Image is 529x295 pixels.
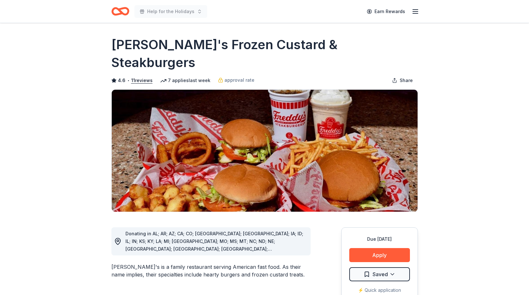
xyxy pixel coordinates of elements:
a: Earn Rewards [363,6,409,17]
span: 4.6 [118,77,125,84]
span: Help for the Holidays [147,8,194,15]
span: Donating in AL; AR; AZ; CA; CO; [GEOGRAPHIC_DATA]; [GEOGRAPHIC_DATA]; IA; ID; IL; IN; KS; KY; LA;... [125,231,303,267]
span: Share [400,77,413,84]
h1: [PERSON_NAME]'s Frozen Custard & Steakburgers [111,36,418,72]
button: Apply [349,248,410,262]
div: [PERSON_NAME]'s is a family restaurant serving American fast food. As their name implies, their s... [111,263,311,278]
div: ⚡️ Quick application [349,286,410,294]
img: Image for Freddy's Frozen Custard & Steakburgers [112,90,418,212]
button: Help for the Holidays [134,5,207,18]
span: • [127,78,129,83]
a: approval rate [218,76,254,84]
button: Share [387,74,418,87]
span: approval rate [224,76,254,84]
div: Due [DATE] [349,235,410,243]
a: Home [111,4,129,19]
button: 11reviews [131,77,153,84]
div: 7 applies last week [160,77,210,84]
span: Saved [373,270,388,278]
button: Saved [349,267,410,281]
